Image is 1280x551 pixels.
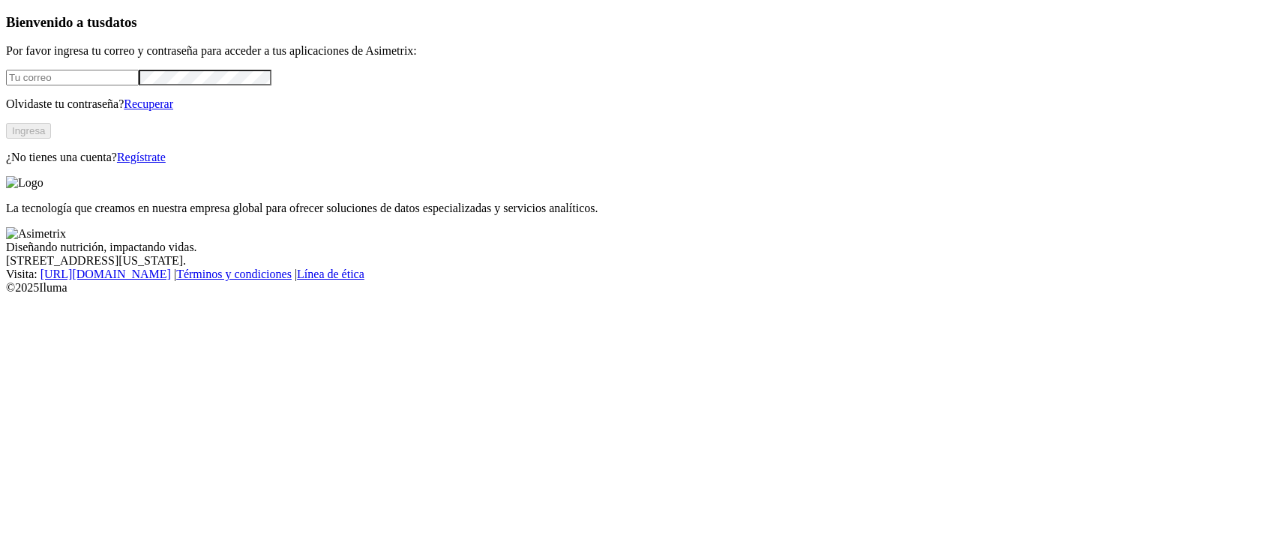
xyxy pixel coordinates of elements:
[297,268,364,280] a: Línea de ética
[105,14,137,30] span: datos
[6,241,1274,254] div: Diseñando nutrición, impactando vidas.
[6,70,139,85] input: Tu correo
[6,202,1274,215] p: La tecnología que creamos en nuestra empresa global para ofrecer soluciones de datos especializad...
[6,14,1274,31] h3: Bienvenido a tus
[6,176,43,190] img: Logo
[6,123,51,139] button: Ingresa
[6,268,1274,281] div: Visita : | |
[40,268,171,280] a: [URL][DOMAIN_NAME]
[6,254,1274,268] div: [STREET_ADDRESS][US_STATE].
[6,44,1274,58] p: Por favor ingresa tu correo y contraseña para acceder a tus aplicaciones de Asimetrix:
[6,97,1274,111] p: Olvidaste tu contraseña?
[6,281,1274,295] div: © 2025 Iluma
[6,227,66,241] img: Asimetrix
[6,151,1274,164] p: ¿No tienes una cuenta?
[176,268,292,280] a: Términos y condiciones
[117,151,166,163] a: Regístrate
[124,97,173,110] a: Recuperar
